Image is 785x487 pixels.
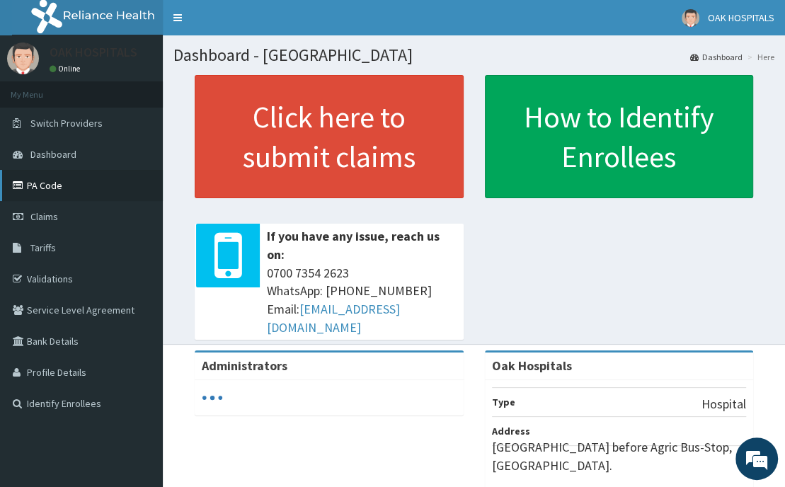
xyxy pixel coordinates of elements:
[708,11,774,24] span: OAK HOSPITALS
[267,301,400,336] a: [EMAIL_ADDRESS][DOMAIN_NAME]
[267,228,440,263] b: If you have any issue, reach us on:
[744,51,774,63] li: Here
[485,75,754,198] a: How to Identify Enrollees
[202,357,287,374] b: Administrators
[492,396,515,408] b: Type
[492,357,572,374] strong: Oak Hospitals
[7,42,39,74] img: User Image
[690,51,743,63] a: Dashboard
[30,117,103,130] span: Switch Providers
[195,75,464,198] a: Click here to submit claims
[50,64,84,74] a: Online
[701,395,746,413] p: Hospital
[202,387,223,408] svg: audio-loading
[682,9,699,27] img: User Image
[492,425,530,437] b: Address
[267,264,457,337] span: 0700 7354 2623 WhatsApp: [PHONE_NUMBER] Email:
[173,46,774,64] h1: Dashboard - [GEOGRAPHIC_DATA]
[492,438,747,474] p: [GEOGRAPHIC_DATA] before Agric Bus-Stop, [GEOGRAPHIC_DATA].
[30,148,76,161] span: Dashboard
[50,46,137,59] p: OAK HOSPITALS
[30,241,56,254] span: Tariffs
[30,210,58,223] span: Claims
